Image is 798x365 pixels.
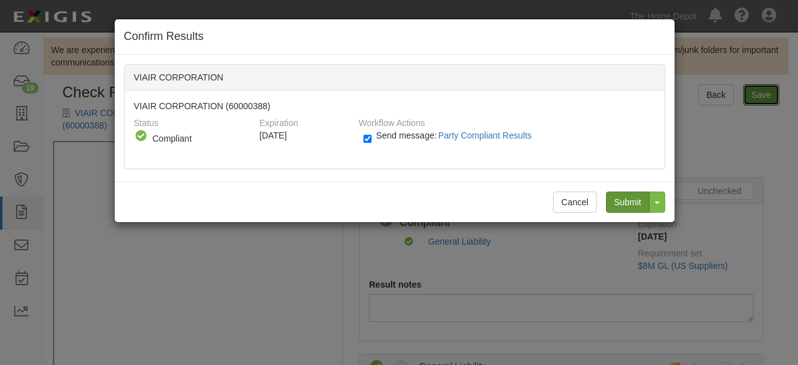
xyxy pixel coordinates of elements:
[553,192,597,213] button: Cancel
[125,90,665,168] div: VIAIR CORPORATION (60000388)
[363,132,372,146] input: Send message:Party Compliant Results
[606,192,650,213] input: Submit
[358,112,425,129] label: Workflow Actions
[438,130,532,140] span: Party Compliant Results
[437,127,537,144] button: Send message:
[125,65,665,90] div: VIAIR CORPORATION
[134,129,148,143] i: Compliant
[376,130,536,140] span: Send message:
[134,112,159,129] label: Status
[259,129,349,142] div: [DATE]
[259,112,298,129] label: Expiration
[153,132,246,145] div: Compliant
[124,29,665,45] h4: Confirm Results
